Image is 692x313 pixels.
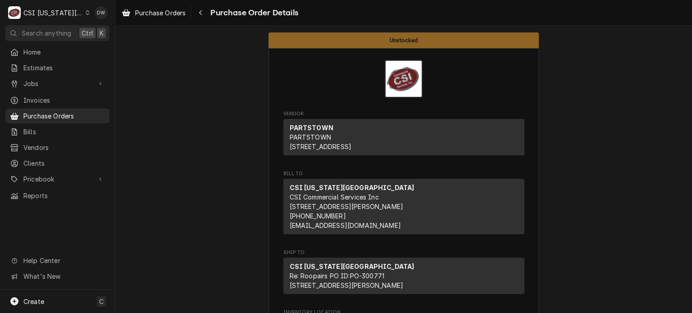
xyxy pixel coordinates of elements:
strong: CSI [US_STATE][GEOGRAPHIC_DATA] [290,184,414,191]
span: Ctrl [82,28,93,38]
div: Dyane Weber's Avatar [95,6,107,19]
a: [EMAIL_ADDRESS][DOMAIN_NAME] [290,222,401,229]
span: Clients [23,159,105,168]
a: Clients [5,156,109,171]
span: Help Center [23,256,104,265]
div: Bill To [283,179,524,234]
span: Purchase Orders [135,8,186,18]
span: Estimates [23,63,105,73]
div: Ship To [283,258,524,298]
button: Navigate back [193,5,208,20]
div: C [8,6,21,19]
span: Ship To [283,249,524,256]
span: Search anything [22,28,71,38]
div: Bill To [283,179,524,238]
span: PARTSTOWN [STREET_ADDRESS] [290,133,352,150]
span: Home [23,47,105,57]
strong: PARTSTOWN [290,124,333,132]
a: Estimates [5,60,109,75]
img: Logo [385,60,423,98]
a: Invoices [5,93,109,108]
a: Vendors [5,140,109,155]
a: Reports [5,188,109,203]
span: Bill To [283,170,524,177]
span: CSI Commercial Services Inc [STREET_ADDRESS][PERSON_NAME] [290,193,404,210]
span: Create [23,298,44,305]
span: Pricebook [23,174,91,184]
span: Reports [23,191,105,200]
span: Purchase Order Details [208,7,298,19]
span: Vendors [23,143,105,152]
a: Purchase Orders [118,5,189,20]
span: Re: Roopairs PO ID: PO-300771 [290,272,385,280]
span: Purchase Orders [23,111,105,121]
a: Purchase Orders [5,109,109,123]
span: [STREET_ADDRESS][PERSON_NAME] [290,281,404,289]
a: Bills [5,124,109,139]
span: Unstocked [390,37,418,43]
strong: CSI [US_STATE][GEOGRAPHIC_DATA] [290,263,414,270]
a: Home [5,45,109,59]
div: Ship To [283,258,524,294]
span: Vendor [283,110,524,118]
div: Purchase Order Ship To [283,249,524,298]
div: Purchase Order Bill To [283,170,524,238]
a: [PHONE_NUMBER] [290,212,346,220]
a: Go to Pricebook [5,172,109,186]
span: Jobs [23,79,91,88]
div: DW [95,6,107,19]
a: Go to What's New [5,269,109,284]
span: C [99,297,104,306]
div: Status [269,32,539,48]
span: K [100,28,104,38]
button: Search anythingCtrlK [5,25,109,41]
a: Go to Jobs [5,76,109,91]
div: CSI [US_STATE][GEOGRAPHIC_DATA] [23,8,83,18]
div: Vendor [283,119,524,155]
div: CSI Kansas City's Avatar [8,6,21,19]
div: Purchase Order Vendor [283,110,524,159]
a: Go to Help Center [5,253,109,268]
span: Invoices [23,95,105,105]
span: Bills [23,127,105,136]
div: Vendor [283,119,524,159]
span: What's New [23,272,104,281]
